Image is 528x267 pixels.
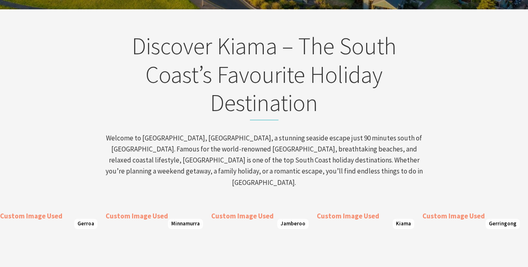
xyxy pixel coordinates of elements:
span: Minnamurra [168,219,203,229]
span: Kiama [393,219,414,229]
span: Gerroa [74,219,97,229]
h2: Discover Kiama – The South Coast’s Favourite Holiday Destination [104,32,424,120]
span: Jamberoo [277,219,309,229]
p: Welcome to [GEOGRAPHIC_DATA], [GEOGRAPHIC_DATA], a stunning seaside escape just 90 minutes south ... [104,133,424,188]
span: Gerringong [486,219,520,229]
